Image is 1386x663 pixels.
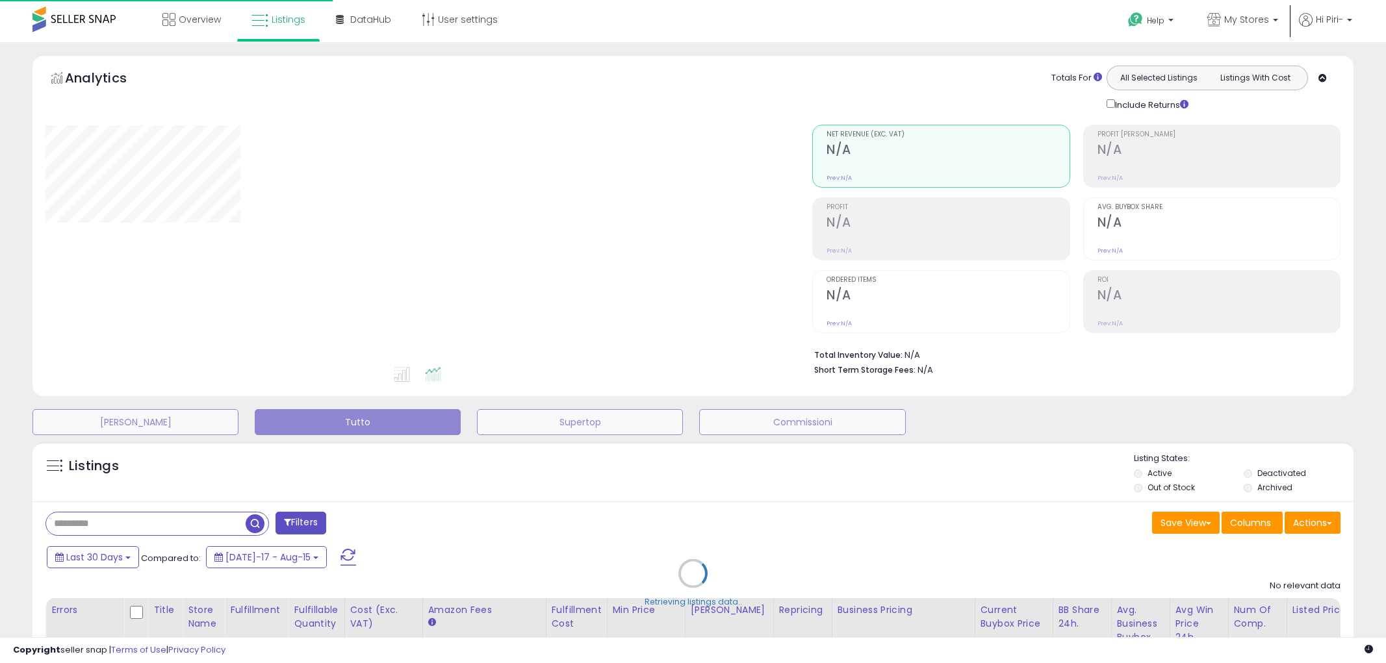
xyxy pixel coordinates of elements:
[827,288,1069,305] h2: N/A
[699,409,905,435] button: Commissioni
[1097,204,1340,211] span: Avg. Buybox Share
[1316,13,1343,26] span: Hi Piri-
[814,346,1331,362] li: N/A
[1127,12,1144,28] i: Get Help
[1097,319,1123,327] small: Prev: N/A
[827,319,852,327] small: Prev: N/A
[814,364,916,375] b: Short Term Storage Fees:
[13,644,225,657] div: seller snap | |
[1097,288,1340,305] h2: N/A
[827,215,1069,232] h2: N/A
[1097,97,1204,112] div: Include Returns
[827,174,852,182] small: Prev: N/A
[477,409,683,435] button: Supertop
[272,13,305,26] span: Listings
[179,13,221,26] span: Overview
[32,409,238,435] button: [PERSON_NAME]
[827,247,852,255] small: Prev: N/A
[827,277,1069,284] span: Ordered Items
[645,596,742,608] div: Retrieving listings data..
[1110,69,1207,86] button: All Selected Listings
[1051,72,1102,84] div: Totals For
[827,131,1069,138] span: Net Revenue (Exc. VAT)
[1207,69,1303,86] button: Listings With Cost
[1097,247,1123,255] small: Prev: N/A
[350,13,391,26] span: DataHub
[1147,15,1164,26] span: Help
[1097,215,1340,232] h2: N/A
[255,409,461,435] button: Tutto
[827,142,1069,160] h2: N/A
[1118,2,1187,42] a: Help
[1224,13,1269,26] span: My Stores
[13,644,60,656] strong: Copyright
[1097,131,1340,138] span: Profit [PERSON_NAME]
[1097,174,1123,182] small: Prev: N/A
[827,204,1069,211] span: Profit
[65,69,152,90] h5: Analytics
[1097,142,1340,160] h2: N/A
[918,364,933,376] span: N/A
[1299,13,1352,42] a: Hi Piri-
[1097,277,1340,284] span: ROI
[814,349,903,360] b: Total Inventory Value:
